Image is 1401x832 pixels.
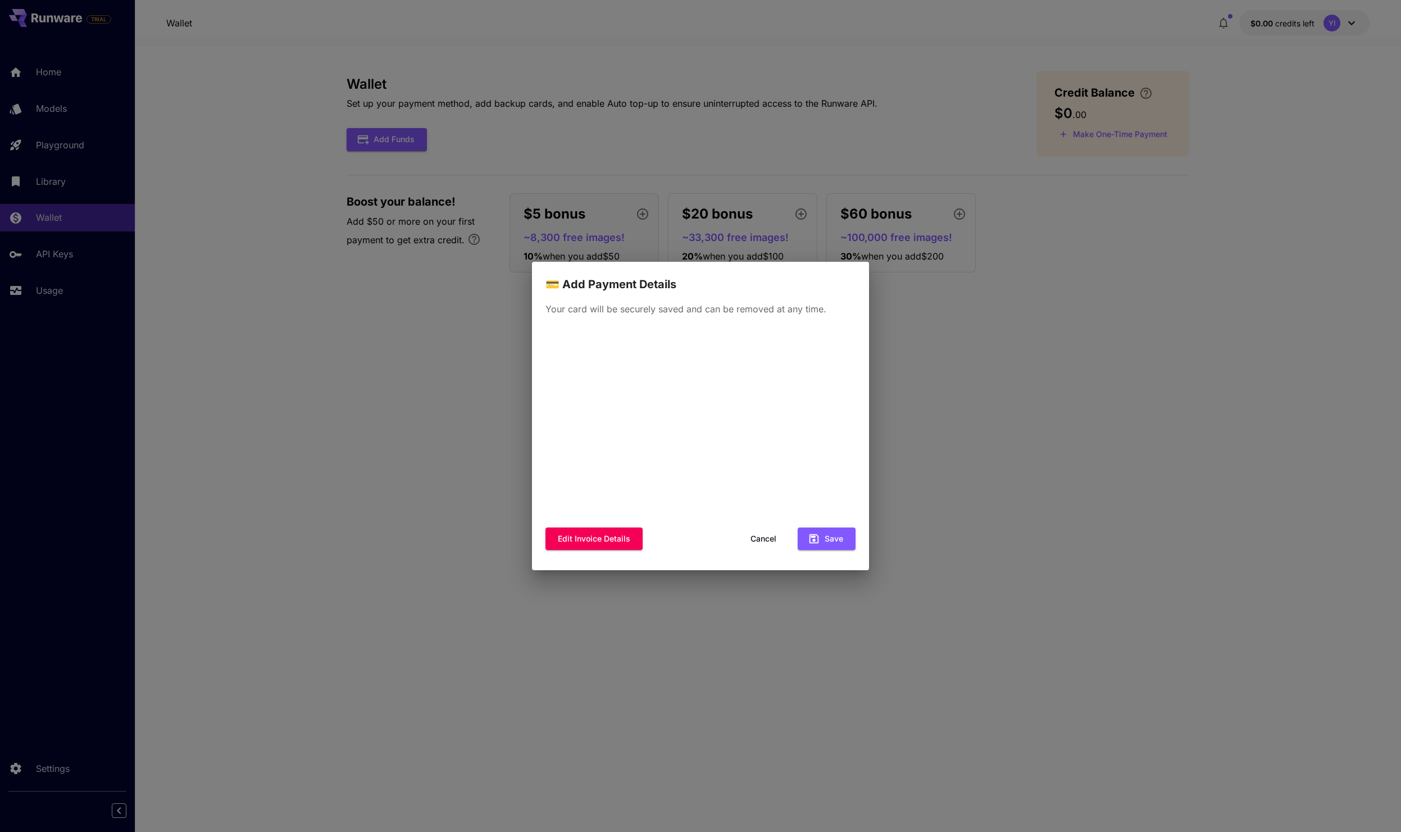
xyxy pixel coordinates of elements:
button: Cancel [738,528,789,551]
iframe: Campo de entrada seguro para el pago [543,327,858,521]
button: Edit invoice details [545,528,643,551]
h2: 💳 Add Payment Details [532,262,869,293]
button: Save [798,528,856,551]
p: Your card will be securely saved and can be removed at any time. [545,302,856,316]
